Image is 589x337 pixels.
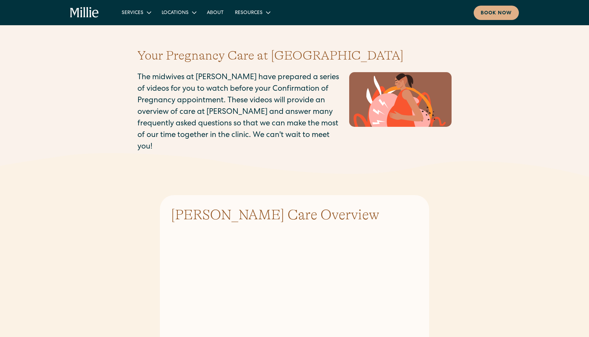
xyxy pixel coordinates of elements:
[137,72,342,153] p: The midwives at [PERSON_NAME] have prepared a series of videos for you to watch before your Confi...
[116,7,156,18] div: Services
[201,7,229,18] a: About
[137,46,452,65] h1: Your Pregnancy Care at [GEOGRAPHIC_DATA]
[122,9,143,17] div: Services
[162,9,189,17] div: Locations
[229,7,275,18] div: Resources
[481,10,512,17] div: Book now
[235,9,263,17] div: Resources
[171,206,418,223] h3: [PERSON_NAME] Care Overview
[349,72,452,127] img: Pregnant person
[70,7,99,18] a: home
[474,6,519,20] a: Book now
[156,7,201,18] div: Locations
